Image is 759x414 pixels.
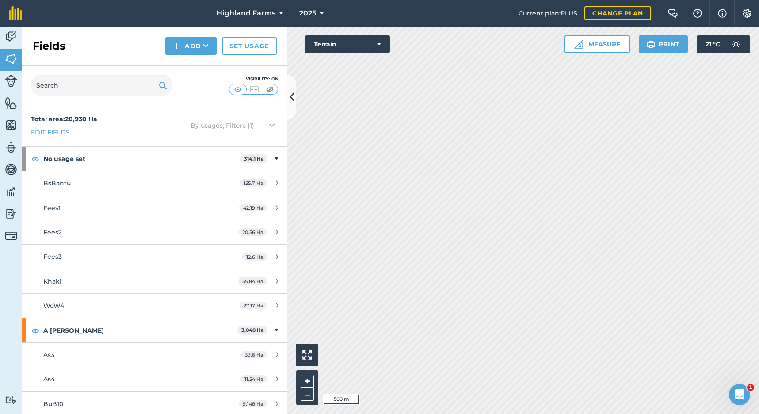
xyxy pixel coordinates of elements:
[31,127,70,137] a: Edit fields
[667,9,678,18] img: Two speech bubbles overlapping with the left bubble in the forefront
[747,384,754,391] span: 1
[229,76,278,83] div: Visibility: On
[240,375,267,383] span: 11.54 Ha
[639,35,688,53] button: Print
[43,400,63,408] span: BuB10
[43,318,237,342] strong: A [PERSON_NAME]
[5,141,17,154] img: svg+xml;base64,PD94bWwgdmVyc2lvbj0iMS4wIiBlbmNvZGluZz0idXRmLTgiPz4KPCEtLSBHZW5lcmF0b3I6IEFkb2JlIE...
[5,119,17,132] img: svg+xml;base64,PHN2ZyB4bWxucz0iaHR0cDovL3d3dy53My5vcmcvMjAwMC9zdmciIHdpZHRoPSI1NiIgaGVpZ2h0PSI2MC...
[299,8,316,19] span: 2025
[22,367,287,391] a: As411.54 Ha
[706,35,720,53] span: 21 ° C
[43,375,55,383] span: As4
[222,37,277,55] a: Set usage
[240,179,267,187] span: 155.7 Ha
[647,39,655,50] img: svg+xml;base64,PHN2ZyB4bWxucz0iaHR0cDovL3d3dy53My5vcmcvMjAwMC9zdmciIHdpZHRoPSIxOSIgaGVpZ2h0PSIyNC...
[239,204,267,211] span: 42.19 Ha
[43,277,61,285] span: Khaki
[22,196,287,220] a: Fees142.19 Ha
[22,245,287,268] a: Fees312.6 Ha
[727,35,745,53] img: svg+xml;base64,PD94bWwgdmVyc2lvbj0iMS4wIiBlbmNvZGluZz0idXRmLTgiPz4KPCEtLSBHZW5lcmF0b3I6IEFkb2JlIE...
[238,277,267,285] span: 55.84 Ha
[301,375,314,388] button: +
[564,35,630,53] button: Measure
[31,325,39,336] img: svg+xml;base64,PHN2ZyB4bWxucz0iaHR0cDovL3d3dy53My5vcmcvMjAwMC9zdmciIHdpZHRoPSIxOCIgaGVpZ2h0PSIyNC...
[5,52,17,65] img: svg+xml;base64,PHN2ZyB4bWxucz0iaHR0cDovL3d3dy53My5vcmcvMjAwMC9zdmciIHdpZHRoPSI1NiIgaGVpZ2h0PSI2MC...
[22,269,287,293] a: Khaki55.84 Ha
[173,41,179,51] img: svg+xml;base64,PHN2ZyB4bWxucz0iaHR0cDovL3d3dy53My5vcmcvMjAwMC9zdmciIHdpZHRoPSIxNCIgaGVpZ2h0PSIyNC...
[697,35,750,53] button: 21 °C
[241,327,264,333] strong: 3,048 Ha
[233,85,244,94] img: svg+xml;base64,PHN2ZyB4bWxucz0iaHR0cDovL3d3dy53My5vcmcvMjAwMC9zdmciIHdpZHRoPSI1MCIgaGVpZ2h0PSI0MC...
[692,9,703,18] img: A question mark icon
[31,153,39,164] img: svg+xml;base64,PHN2ZyB4bWxucz0iaHR0cDovL3d3dy53My5vcmcvMjAwMC9zdmciIHdpZHRoPSIxOCIgaGVpZ2h0PSIyNC...
[43,253,62,261] span: Fees3
[22,318,287,342] div: A [PERSON_NAME]3,048 Ha
[5,185,17,198] img: svg+xml;base64,PD94bWwgdmVyc2lvbj0iMS4wIiBlbmNvZGluZz0idXRmLTgiPz4KPCEtLSBHZW5lcmF0b3I6IEFkb2JlIE...
[5,75,17,87] img: svg+xml;base64,PD94bWwgdmVyc2lvbj0iMS4wIiBlbmNvZGluZz0idXRmLTgiPz4KPCEtLSBHZW5lcmF0b3I6IEFkb2JlIE...
[159,80,167,91] img: svg+xml;base64,PHN2ZyB4bWxucz0iaHR0cDovL3d3dy53My5vcmcvMjAwMC9zdmciIHdpZHRoPSIxOSIgaGVpZ2h0PSIyNC...
[302,350,312,360] img: Four arrows, one pointing top left, one top right, one bottom right and the last bottom left
[584,6,651,20] a: Change plan
[264,85,275,94] img: svg+xml;base64,PHN2ZyB4bWxucz0iaHR0cDovL3d3dy53My5vcmcvMjAwMC9zdmciIHdpZHRoPSI1MCIgaGVpZ2h0PSI0MC...
[718,8,727,19] img: svg+xml;base64,PHN2ZyB4bWxucz0iaHR0cDovL3d3dy53My5vcmcvMjAwMC9zdmciIHdpZHRoPSIxNyIgaGVpZ2h0PSIxNy...
[301,388,314,401] button: –
[43,351,54,359] span: As3
[5,163,17,176] img: svg+xml;base64,PD94bWwgdmVyc2lvbj0iMS4wIiBlbmNvZGluZz0idXRmLTgiPz4KPCEtLSBHZW5lcmF0b3I6IEFkb2JlIE...
[574,40,583,49] img: Ruler icon
[519,8,577,18] span: Current plan : PLUS
[240,302,267,309] span: 27.17 Ha
[305,35,390,53] button: Terrain
[22,343,287,367] a: As339.6 Ha
[33,39,65,53] h2: Fields
[43,302,64,310] span: WoW4
[43,204,61,212] span: Fees1
[5,96,17,110] img: svg+xml;base64,PHN2ZyB4bWxucz0iaHR0cDovL3d3dy53My5vcmcvMjAwMC9zdmciIHdpZHRoPSI1NiIgaGVpZ2h0PSI2MC...
[5,230,17,242] img: svg+xml;base64,PD94bWwgdmVyc2lvbj0iMS4wIiBlbmNvZGluZz0idXRmLTgiPz4KPCEtLSBHZW5lcmF0b3I6IEFkb2JlIE...
[241,351,267,358] span: 39.6 Ha
[239,400,267,407] span: 9.148 Ha
[244,156,264,162] strong: 314.1 Ha
[238,228,267,236] span: 20.56 Ha
[5,396,17,404] img: svg+xml;base64,PD94bWwgdmVyc2lvbj0iMS4wIiBlbmNvZGluZz0idXRmLTgiPz4KPCEtLSBHZW5lcmF0b3I6IEFkb2JlIE...
[187,119,278,133] button: By usages, Filters (1)
[22,220,287,244] a: Fees220.56 Ha
[43,147,240,171] strong: No usage set
[31,115,97,123] strong: Total area : 20,930 Ha
[5,30,17,43] img: svg+xml;base64,PD94bWwgdmVyc2lvbj0iMS4wIiBlbmNvZGluZz0idXRmLTgiPz4KPCEtLSBHZW5lcmF0b3I6IEFkb2JlIE...
[31,75,172,96] input: Search
[742,9,752,18] img: A cog icon
[9,6,22,20] img: fieldmargin Logo
[729,384,750,405] iframe: Intercom live chat
[22,171,287,195] a: BsBantu155.7 Ha
[43,228,62,236] span: Fees2
[43,179,71,187] span: BsBantu
[242,253,267,261] span: 12.6 Ha
[165,37,217,55] button: Add
[5,207,17,220] img: svg+xml;base64,PD94bWwgdmVyc2lvbj0iMS4wIiBlbmNvZGluZz0idXRmLTgiPz4KPCEtLSBHZW5lcmF0b3I6IEFkb2JlIE...
[22,147,287,171] div: No usage set314.1 Ha
[248,85,259,94] img: svg+xml;base64,PHN2ZyB4bWxucz0iaHR0cDovL3d3dy53My5vcmcvMjAwMC9zdmciIHdpZHRoPSI1MCIgaGVpZ2h0PSI0MC...
[22,294,287,318] a: WoW427.17 Ha
[217,8,275,19] span: Highland Farms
